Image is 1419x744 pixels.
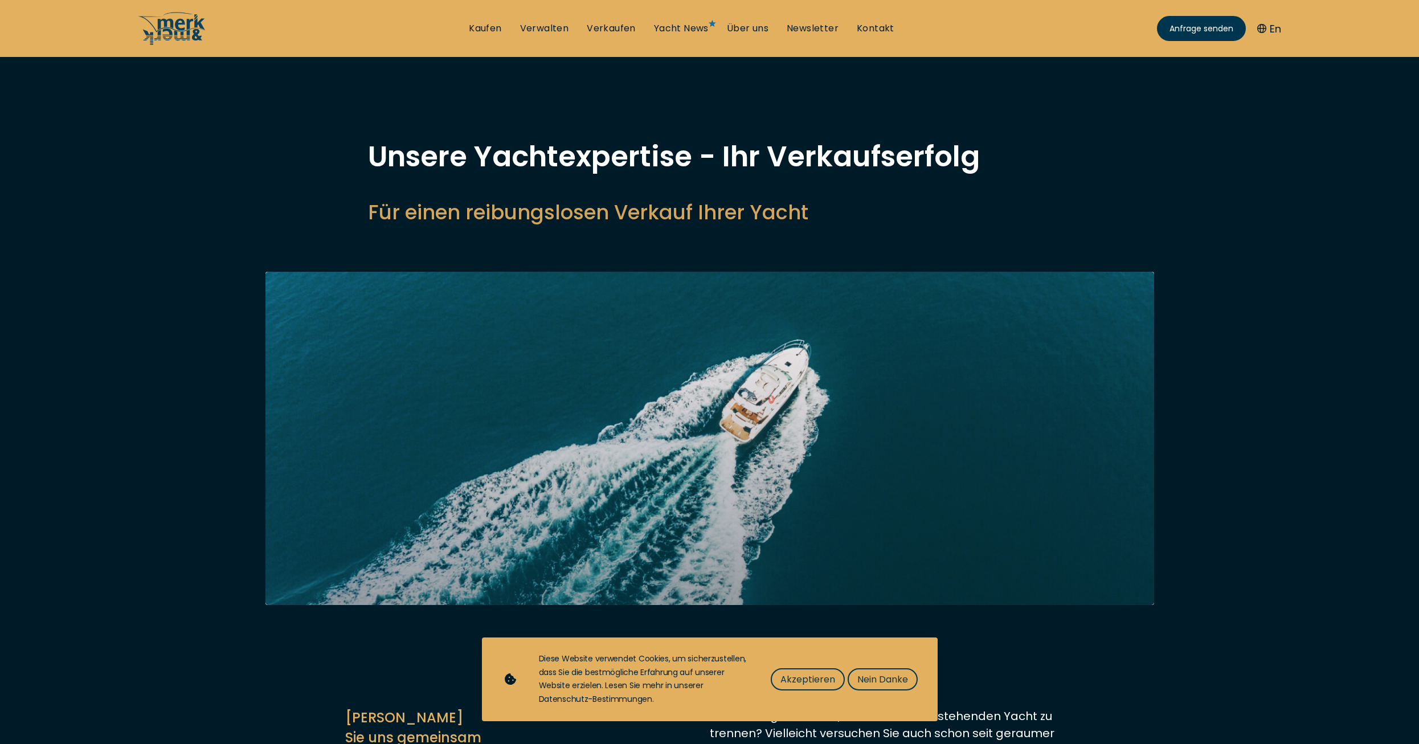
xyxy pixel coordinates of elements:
[1257,21,1281,36] button: En
[787,22,839,35] a: Newsletter
[520,22,569,35] a: Verwalten
[368,142,1052,171] h1: Unsere Yachtexpertise - Ihr Verkaufserfolg
[857,22,894,35] a: Kontakt
[368,198,1052,226] h2: Für einen reibungslosen Verkauf Ihrer Yacht
[587,22,636,35] a: Verkaufen
[539,652,748,706] div: Diese Website verwendet Cookies, um sicherzustellen, dass Sie die bestmögliche Erfahrung auf unse...
[265,272,1154,605] img: Merk&Merk
[654,22,709,35] a: Yacht News
[727,22,768,35] a: Über uns
[539,693,652,705] a: Datenschutz-Bestimmungen
[1157,16,1246,41] a: Anfrage senden
[1169,23,1233,35] span: Anfrage senden
[469,22,501,35] a: Kaufen
[848,668,918,690] button: Nein Danke
[780,672,835,686] span: Akzeptieren
[857,672,908,686] span: Nein Danke
[771,668,845,690] button: Akzeptieren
